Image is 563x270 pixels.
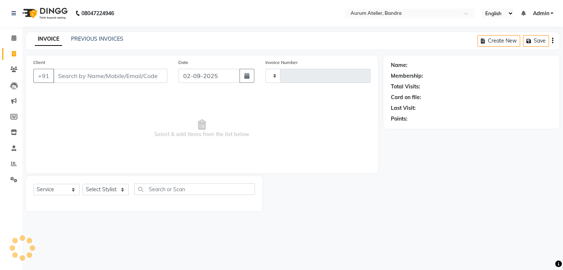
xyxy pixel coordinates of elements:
[19,3,70,24] img: logo
[178,59,188,66] label: Date
[391,115,408,123] div: Points:
[81,3,114,24] b: 08047224946
[134,183,255,195] input: Search or Scan
[477,35,520,47] button: Create New
[391,94,421,101] div: Card on file:
[391,61,408,69] div: Name:
[391,83,420,91] div: Total Visits:
[265,59,298,66] label: Invoice Number
[33,92,371,166] span: Select & add items from the list below
[533,10,549,17] span: Admin
[33,59,45,66] label: Client
[35,33,62,46] a: INVOICE
[71,36,123,42] a: PREVIOUS INVOICES
[53,69,167,83] input: Search by Name/Mobile/Email/Code
[391,104,416,112] div: Last Visit:
[523,35,549,47] button: Save
[391,72,423,80] div: Membership:
[33,69,54,83] button: +91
